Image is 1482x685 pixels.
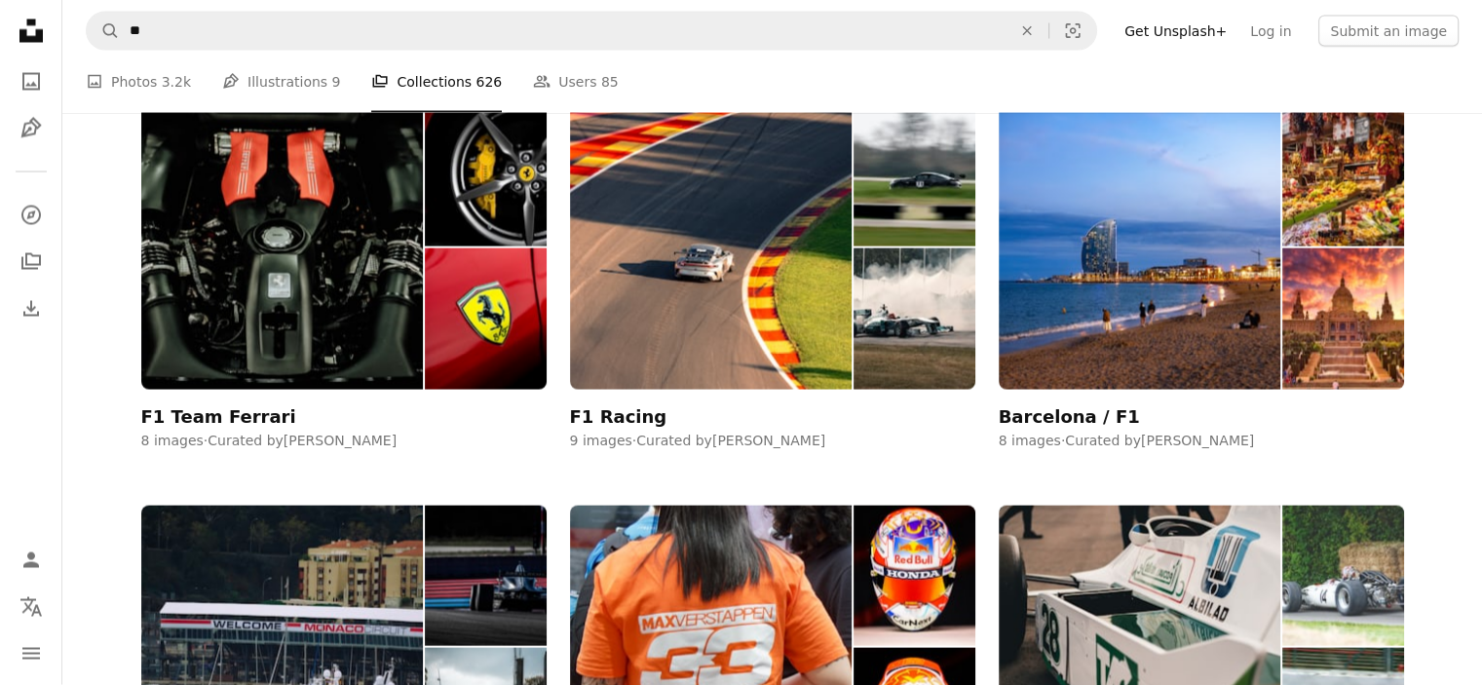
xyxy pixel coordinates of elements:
img: photo-1728287812579-375f50b95f95 [570,105,853,389]
a: F1 Racing [570,105,975,426]
div: 8 images · Curated by [PERSON_NAME] [999,432,1404,451]
a: Explore [12,196,51,235]
img: photo-1745502516570-b6c1603f7fc2 [999,105,1281,389]
img: photo-1644144978822-c97cd4eafe4f [1282,105,1403,247]
a: Photos 3.2k [86,51,191,113]
span: 85 [601,71,619,93]
img: photo-1652218389738-7a7c639d89e2 [854,506,974,647]
img: photo-1650303417861-ff9cc6f06f97 [141,105,424,389]
a: Collections [12,243,51,282]
button: Search Unsplash [87,13,120,50]
a: Illustrations 9 [222,51,340,113]
img: photo-1743039302576-d60ad7d836c9 [854,105,974,247]
img: photo-1597137257188-5916d281a9e0 [425,105,546,247]
img: photo-1467219598992-52591d77fdec [1282,506,1403,647]
a: Get Unsplash+ [1113,16,1238,47]
div: 8 images · Curated by [PERSON_NAME] [141,432,547,451]
button: Clear [1006,13,1048,50]
form: Find visuals sitewide [86,12,1097,51]
a: Log in [1238,16,1303,47]
img: photo-1728116693268-125c5d6ad9e2 [854,248,974,390]
button: Language [12,588,51,627]
a: Photos [12,62,51,101]
a: Log in / Sign up [12,541,51,580]
a: Users 85 [533,51,619,113]
a: Download History [12,289,51,328]
div: F1 Racing [570,405,667,429]
span: 9 [332,71,341,93]
button: Visual search [1049,13,1096,50]
img: photo-1614949194403-9602bdc14a3a [425,506,546,647]
a: Barcelona / F1 [999,105,1404,426]
img: photo-1623173103439-fd360deedad4 [425,248,546,390]
div: F1 Team Ferrari [141,405,296,429]
span: 3.2k [162,71,191,93]
button: Submit an image [1318,16,1459,47]
a: F1 Team Ferrari [141,105,547,426]
div: 9 images · Curated by [PERSON_NAME] [570,432,975,451]
img: photo-1595954421407-ad5e012b25e5 [1282,248,1403,390]
button: Menu [12,634,51,673]
a: Home — Unsplash [12,12,51,55]
div: Barcelona / F1 [999,405,1140,429]
a: Illustrations [12,109,51,148]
